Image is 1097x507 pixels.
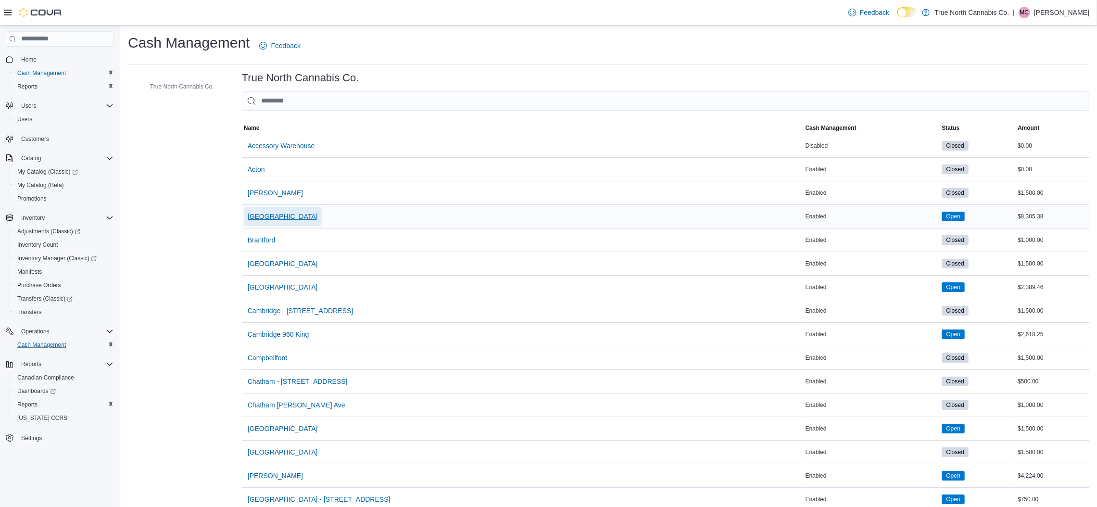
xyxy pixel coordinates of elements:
button: My Catalog (Beta) [10,178,117,192]
button: Reports [10,398,117,411]
span: [GEOGRAPHIC_DATA] [248,259,318,268]
button: Manifests [10,265,117,279]
button: Chatham - [STREET_ADDRESS] [244,372,352,391]
div: Enabled [804,187,940,199]
span: Manifests [17,268,42,276]
span: Inventory Manager (Classic) [17,254,97,262]
span: Closed [946,259,964,268]
span: Open [942,494,964,504]
img: Cova [19,8,63,17]
p: [PERSON_NAME] [1034,7,1089,18]
button: Operations [17,326,53,337]
a: Transfers [13,306,45,318]
button: Name [242,122,804,134]
div: $0.00 [1016,140,1089,152]
span: [GEOGRAPHIC_DATA] [248,447,318,457]
a: Dashboards [13,385,60,397]
button: Cash Management [10,338,117,352]
span: Cambridge - [STREET_ADDRESS] [248,306,353,316]
div: $1,500.00 [1016,187,1089,199]
span: Cash Management [13,67,113,79]
span: Open [946,283,960,292]
a: Inventory Count [13,239,62,251]
a: [US_STATE] CCRS [13,412,71,424]
div: $1,500.00 [1016,352,1089,364]
span: Purchase Orders [17,281,61,289]
span: Closed [942,447,968,457]
div: Disabled [804,140,940,152]
button: Customers [2,132,117,146]
span: My Catalog (Beta) [17,181,64,189]
div: Enabled [804,352,940,364]
span: Closed [942,306,968,316]
span: [GEOGRAPHIC_DATA] [248,212,318,221]
span: Promotions [17,195,47,203]
span: Customers [17,133,113,145]
h1: Cash Management [128,33,250,52]
span: Users [17,115,32,123]
a: Reports [13,81,41,92]
span: Users [13,114,113,125]
span: Inventory Count [17,241,58,249]
div: Enabled [804,258,940,269]
input: Dark Mode [897,7,917,17]
a: Inventory Manager (Classic) [10,252,117,265]
button: Transfers [10,305,117,319]
span: Open [942,212,964,221]
div: Enabled [804,234,940,246]
span: [PERSON_NAME] [248,188,303,198]
div: $8,305.38 [1016,211,1089,222]
span: Open [942,471,964,481]
div: Enabled [804,399,940,411]
span: Open [946,495,960,504]
span: Cash Management [17,341,66,349]
span: Settings [21,434,42,442]
span: Inventory Manager (Classic) [13,253,113,264]
span: Open [946,471,960,480]
span: Transfers (Classic) [17,295,73,303]
button: True North Cannabis Co. [137,81,218,92]
button: Cash Management [10,66,117,80]
span: Promotions [13,193,113,204]
input: This is a search bar. As you type, the results lower in the page will automatically filter. [242,91,1089,111]
a: Home [17,54,40,65]
span: Canadian Compliance [17,374,74,381]
button: Inventory [2,211,117,225]
div: Matthew Cross [1019,7,1030,18]
span: Reports [21,360,41,368]
span: Customers [21,135,49,143]
div: Enabled [804,305,940,317]
span: Reports [13,81,113,92]
a: Cash Management [13,67,70,79]
button: Promotions [10,192,117,205]
span: Users [17,100,113,112]
button: Acton [244,160,269,179]
span: Closed [942,353,968,363]
span: [GEOGRAPHIC_DATA] [248,424,318,433]
button: Catalog [2,152,117,165]
span: My Catalog (Beta) [13,179,113,191]
button: Settings [2,431,117,444]
button: Catalog [17,152,45,164]
span: Manifests [13,266,113,278]
span: Reports [17,358,113,370]
h3: True North Cannabis Co. [242,72,359,84]
div: Enabled [804,281,940,293]
span: Inventory [21,214,45,222]
span: Feedback [860,8,889,17]
span: Closed [946,377,964,386]
span: Closed [942,377,968,386]
span: Operations [21,328,50,335]
a: Settings [17,432,46,444]
span: Reports [17,83,38,90]
div: Enabled [804,494,940,505]
span: Reports [17,401,38,408]
span: Chatham - [STREET_ADDRESS] [248,377,348,386]
span: Reports [13,399,113,410]
span: Transfers [17,308,41,316]
a: Dashboards [10,384,117,398]
div: $1,500.00 [1016,258,1089,269]
button: Inventory Count [10,238,117,252]
p: True North Cannabis Co. [934,7,1009,18]
button: Reports [10,80,117,93]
